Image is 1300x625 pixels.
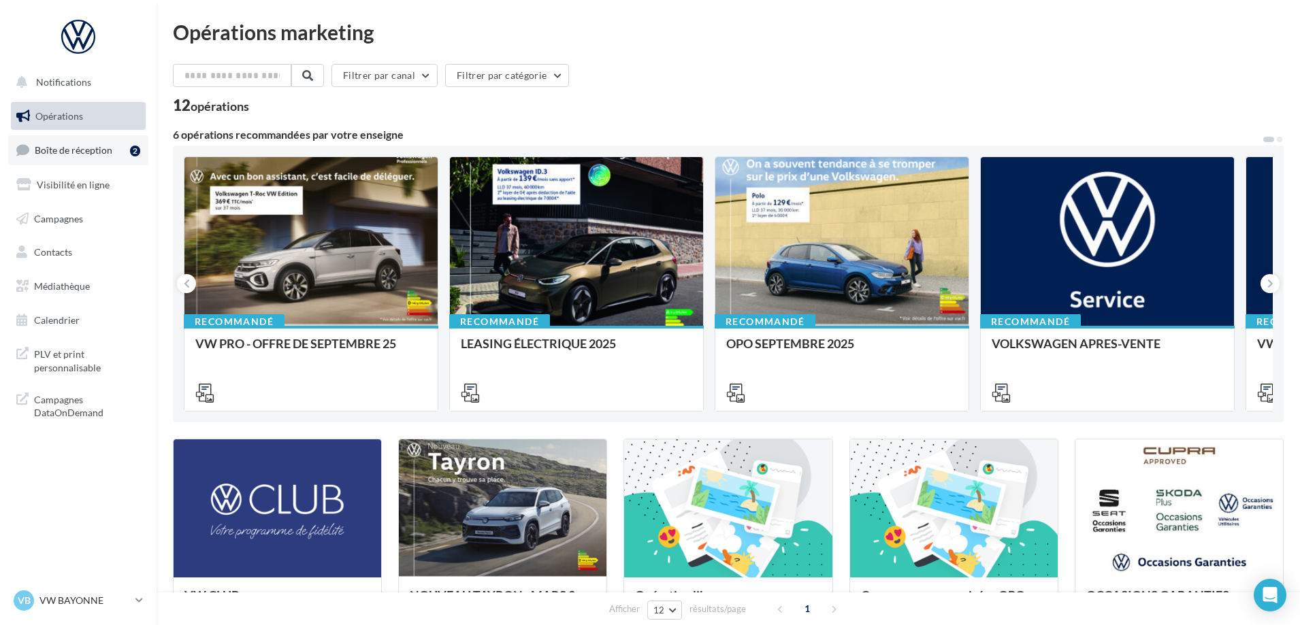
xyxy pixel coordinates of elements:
a: Campagnes [8,205,148,233]
div: Recommandé [449,314,550,329]
a: Médiathèque [8,272,148,301]
a: Contacts [8,238,148,267]
div: Recommandé [184,314,285,329]
div: VW PRO - OFFRE DE SEPTEMBRE 25 [195,337,427,364]
div: VOLKSWAGEN APRES-VENTE [992,337,1223,364]
button: Notifications [8,68,143,97]
span: Boîte de réception [35,144,112,156]
a: Campagnes DataOnDemand [8,385,148,425]
div: Opération libre [635,588,821,615]
a: VB VW BAYONNE [11,588,146,613]
div: Campagnes sponsorisées OPO [861,588,1047,615]
span: 1 [796,598,818,620]
div: Opérations marketing [173,22,1284,42]
span: Campagnes DataOnDemand [34,390,140,420]
p: VW BAYONNE [39,594,130,607]
div: opérations [191,100,249,112]
div: 2 [130,146,140,156]
div: Open Intercom Messenger [1254,579,1286,611]
span: Afficher [609,603,640,615]
div: 6 opérations recommandées par votre enseigne [173,129,1262,140]
span: Opérations [35,110,83,122]
button: Filtrer par canal [331,64,438,87]
div: Recommandé [980,314,1081,329]
div: NOUVEAU TAYRON - MARS 2025 [410,588,596,615]
a: PLV et print personnalisable [8,339,148,379]
span: VB [18,594,31,607]
div: VW CLUB [184,588,370,615]
span: PLV et print personnalisable [34,345,140,374]
span: Contacts [34,246,72,258]
span: 12 [653,605,665,615]
span: résultats/page [689,603,746,615]
span: Campagnes [34,212,83,224]
div: 12 [173,98,249,113]
a: Calendrier [8,306,148,335]
span: Médiathèque [34,280,90,292]
span: Calendrier [34,314,80,326]
button: Filtrer par catégorie [445,64,569,87]
div: Recommandé [715,314,815,329]
span: Visibilité en ligne [37,179,110,190]
a: Boîte de réception2 [8,135,148,165]
a: Visibilité en ligne [8,171,148,199]
div: OPO SEPTEMBRE 2025 [726,337,958,364]
span: Notifications [36,76,91,88]
button: 12 [647,601,682,620]
a: Opérations [8,102,148,131]
div: OCCASIONS GARANTIES [1086,588,1272,615]
div: LEASING ÉLECTRIQUE 2025 [461,337,692,364]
